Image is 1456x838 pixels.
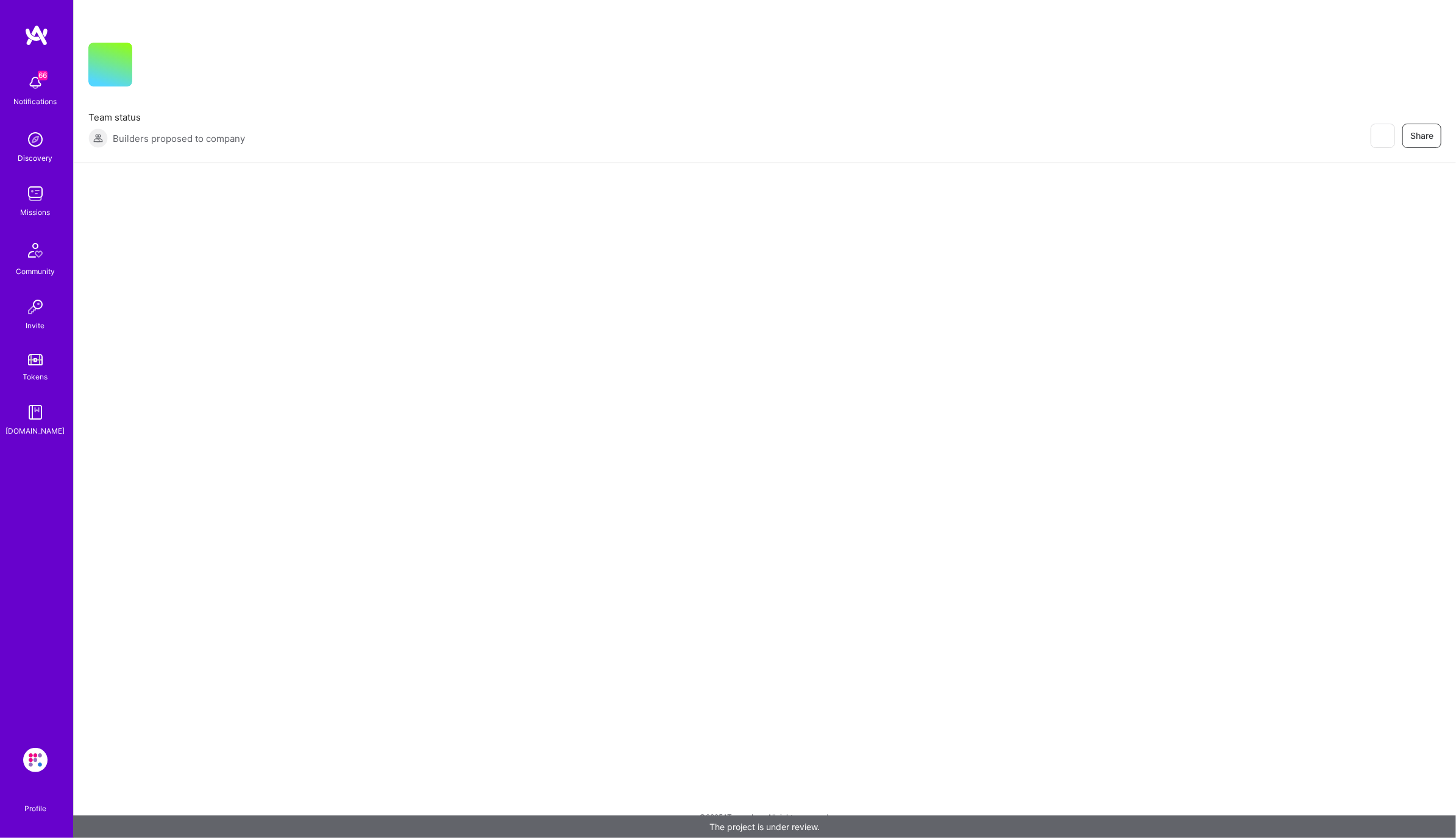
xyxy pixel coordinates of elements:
div: Notifications [14,95,57,108]
span: Share [1410,130,1433,142]
a: Profile [20,789,51,814]
div: The project is under review. [73,815,1456,838]
img: Builders proposed to company [88,129,108,148]
span: Builders proposed to company [113,132,245,145]
img: teamwork [23,181,48,206]
div: Missions [21,206,51,219]
img: tokens [28,354,43,365]
a: Evinced: AI-Agents Accessibility Solution [20,748,51,772]
div: Profile [24,802,46,814]
img: bell [23,71,48,95]
span: 66 [38,71,48,80]
img: guide book [23,400,48,424]
div: Invite [26,319,45,332]
div: Tokens [23,370,48,383]
div: Community [16,265,55,278]
button: Share [1402,124,1441,148]
i: icon EyeClosed [1377,131,1387,141]
img: logo [24,24,49,46]
span: Team status [88,111,245,124]
img: Invite [23,295,48,319]
img: Community [21,236,50,265]
div: Discovery [18,152,53,164]
img: discovery [23,127,48,152]
img: Evinced: AI-Agents Accessibility Solution [23,748,48,772]
div: [DOMAIN_NAME] [6,424,65,437]
i: icon CompanyGray [147,62,157,72]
